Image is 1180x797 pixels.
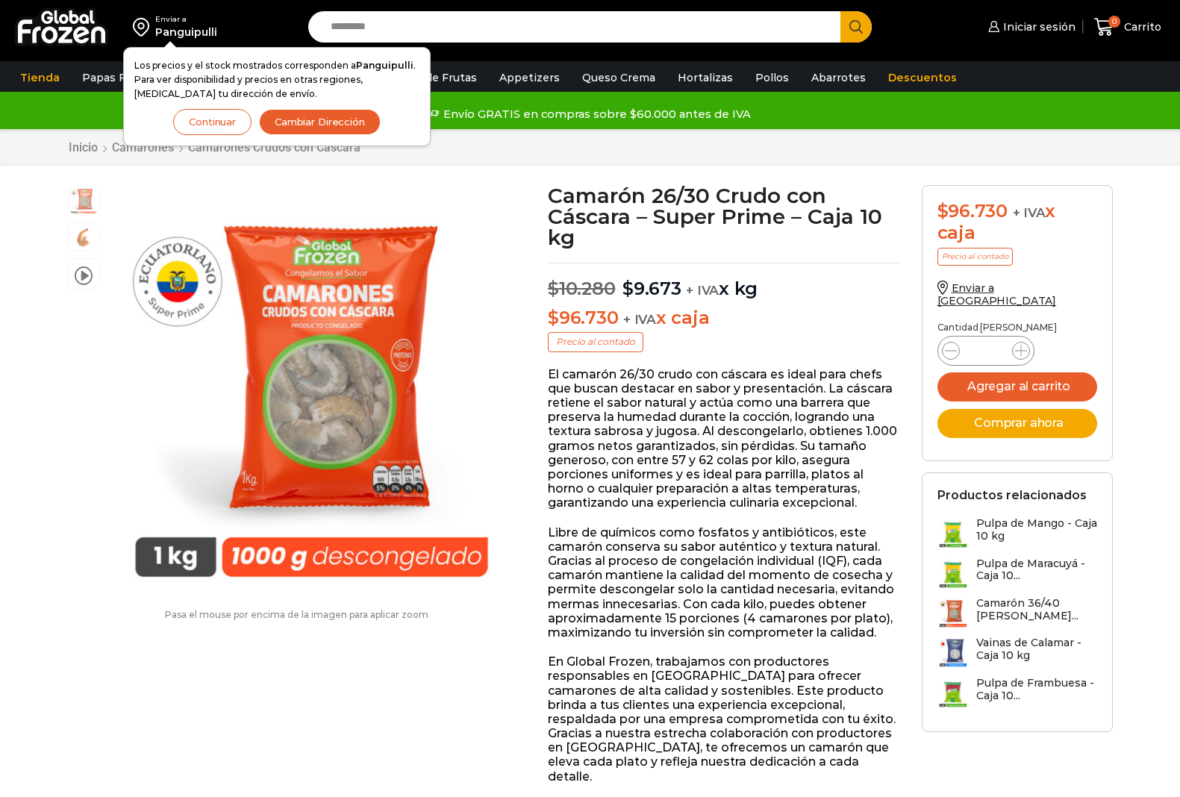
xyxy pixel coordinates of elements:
bdi: 96.730 [937,200,1008,222]
p: El camarón 26/30 crudo con cáscara es ideal para chefs que buscan destacar en sabor y presentació... [548,367,899,510]
p: Precio al contado [548,332,643,351]
p: Libre de químicos como fosfatos y antibióticos, este camarón conserva su sabor auténtico y textur... [548,525,899,640]
a: Enviar a [GEOGRAPHIC_DATA] [937,281,1057,307]
bdi: 96.730 [548,307,618,328]
button: Agregar al carrito [937,372,1097,401]
h2: Productos relacionados [937,488,1087,502]
bdi: 9.673 [622,278,681,299]
bdi: 10.280 [548,278,615,299]
button: Search button [840,11,872,43]
div: 1 / 3 [107,185,516,595]
a: Tienda [13,63,67,92]
span: Iniciar sesión [999,19,1076,34]
h1: Camarón 26/30 Crudo con Cáscara – Super Prime – Caja 10 kg [548,185,899,248]
p: Pasa el mouse por encima de la imagen para aplicar zoom [68,610,526,620]
a: Vainas de Calamar - Caja 10 kg [937,637,1097,669]
a: 0 Carrito [1090,10,1165,45]
button: Comprar ahora [937,409,1097,438]
a: Pulpa de Maracuyá - Caja 10... [937,557,1097,590]
h3: Vainas de Calamar - Caja 10 kg [976,637,1097,662]
img: PM04005013 [107,185,516,595]
a: Hortalizas [670,63,740,92]
span: + IVA [1013,205,1046,220]
a: Camarones [111,140,175,154]
a: Inicio [68,140,99,154]
span: $ [548,278,559,299]
a: Abarrotes [804,63,873,92]
strong: Panguipulli [356,60,413,71]
span: $ [622,278,634,299]
a: Iniciar sesión [984,12,1076,42]
button: Cambiar Dirección [259,109,381,135]
span: + IVA [623,312,656,327]
span: 0 [1108,16,1120,28]
span: Carrito [1120,19,1161,34]
span: PM04005013 [69,186,99,216]
p: En Global Frozen, trabajamos con productores responsables en [GEOGRAPHIC_DATA] para ofrecer camar... [548,654,899,784]
span: $ [937,200,949,222]
p: Precio al contado [937,248,1013,266]
h3: Camarón 36/40 [PERSON_NAME]... [976,597,1097,622]
button: Continuar [173,109,252,135]
input: Product quantity [972,340,1000,361]
div: Enviar a [155,14,217,25]
a: Appetizers [492,63,567,92]
img: address-field-icon.svg [133,14,155,40]
p: x kg [548,263,899,300]
div: x caja [937,201,1097,244]
h3: Pulpa de Maracuyá - Caja 10... [976,557,1097,583]
p: Los precios y el stock mostrados corresponden a . Para ver disponibilidad y precios en otras regi... [134,58,419,101]
a: Descuentos [881,63,964,92]
a: Papas Fritas [75,63,157,92]
a: Pulpa de Frutas [384,63,484,92]
a: Queso Crema [575,63,663,92]
a: Pollos [748,63,796,92]
h3: Pulpa de Mango - Caja 10 kg [976,517,1097,543]
p: Cantidad [PERSON_NAME] [937,322,1097,333]
span: camaron-con-cascara [69,222,99,252]
p: x caja [548,307,899,329]
span: + IVA [686,283,719,298]
a: Camarones Crudos con Cáscara [187,140,361,154]
div: Panguipulli [155,25,217,40]
span: $ [548,307,559,328]
a: Pulpa de Mango - Caja 10 kg [937,517,1097,549]
a: Camarón 36/40 [PERSON_NAME]... [937,597,1097,629]
h3: Pulpa de Frambuesa - Caja 10... [976,677,1097,702]
nav: Breadcrumb [68,140,361,154]
a: Pulpa de Frambuesa - Caja 10... [937,677,1097,709]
